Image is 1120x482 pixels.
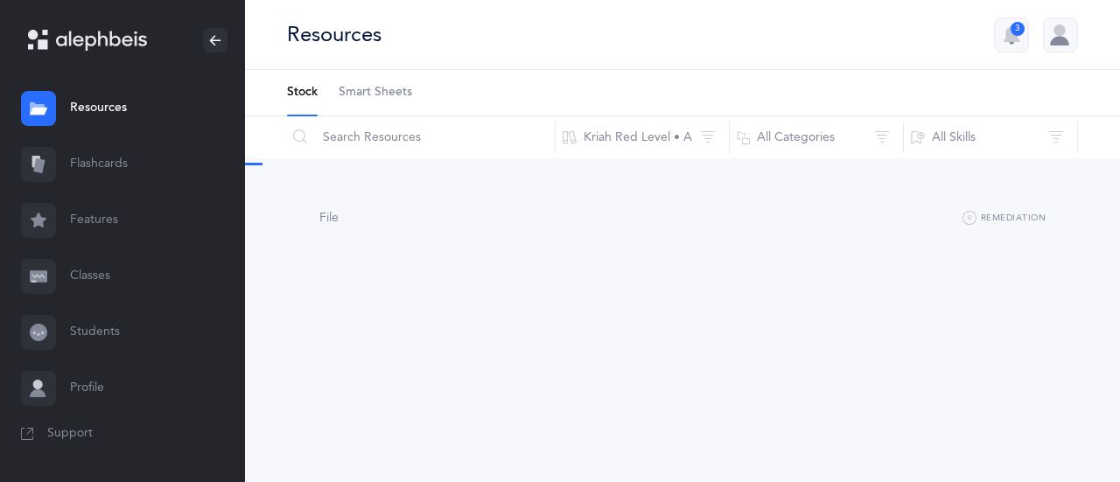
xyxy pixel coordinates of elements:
span: Support [47,425,93,443]
div: 3 [1011,22,1025,36]
span: File [319,211,339,225]
button: Kriah Red Level • A [555,116,730,158]
input: Search Resources [286,116,556,158]
button: 3 [994,17,1029,52]
span: Smart Sheets [339,84,412,101]
button: All Categories [729,116,904,158]
button: Remediation [962,208,1046,229]
button: All Skills [903,116,1078,158]
div: Resources [287,20,381,49]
